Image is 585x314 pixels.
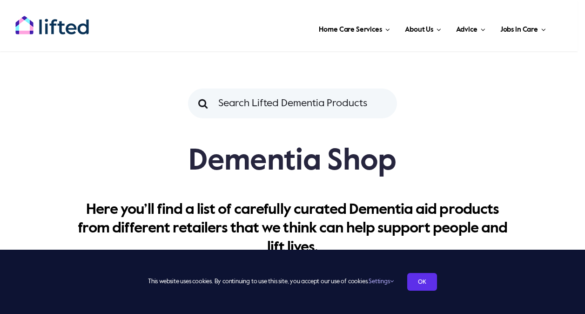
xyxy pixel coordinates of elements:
span: Advice [456,22,477,37]
a: About Us [402,14,444,42]
span: About Us [405,22,433,37]
a: Settings [369,279,393,285]
a: Home Care Services [316,14,393,42]
input: Search Lifted Dementia Products [188,89,397,118]
p: Here you’ll find a list of carefully curated Dementia aid products from different retailers that ... [73,200,512,257]
input: Search [188,89,218,118]
a: lifted-logo [15,15,89,25]
a: Jobs in Care [498,14,549,42]
span: This website uses cookies. By continuing to use this site, you accept our use of cookies. [148,274,393,289]
span: Home Care Services [319,22,382,37]
nav: Main Menu [108,14,549,42]
a: OK [407,273,437,291]
a: Advice [453,14,488,42]
h1: Dementia Shop [15,143,570,180]
span: Jobs in Care [500,22,538,37]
